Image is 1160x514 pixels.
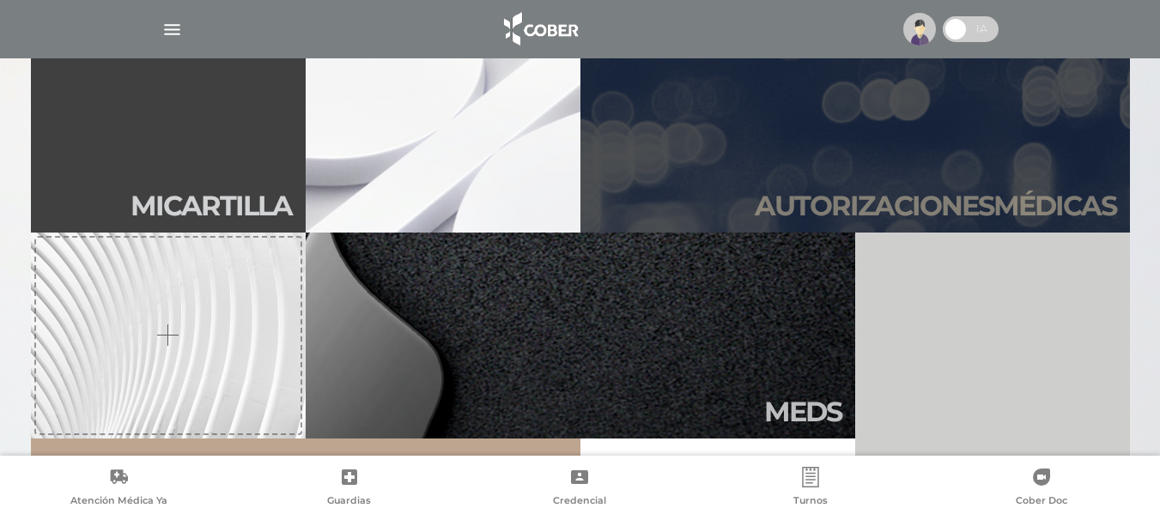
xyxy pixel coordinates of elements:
span: Turnos [793,494,828,510]
a: Atención Médica Ya [3,467,234,511]
h2: Autori zaciones médicas [755,190,1116,222]
img: profile-placeholder.svg [903,13,936,45]
a: Meds [306,233,855,438]
a: Turnos [695,467,926,511]
h2: Mi car tilla [131,190,292,222]
a: Guardias [234,467,465,511]
a: Credencial [465,467,695,511]
img: Cober_menu-lines-white.svg [161,19,183,40]
a: Cober Doc [926,467,1157,511]
a: Micartilla [31,27,306,233]
span: Cober Doc [1016,494,1067,510]
h2: Meds [764,396,841,428]
span: Guardias [327,494,371,510]
span: Atención Médica Ya [70,494,167,510]
a: Autorizacionesmédicas [580,27,1130,233]
img: logo_cober_home-white.png [495,9,585,50]
span: Credencial [553,494,606,510]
